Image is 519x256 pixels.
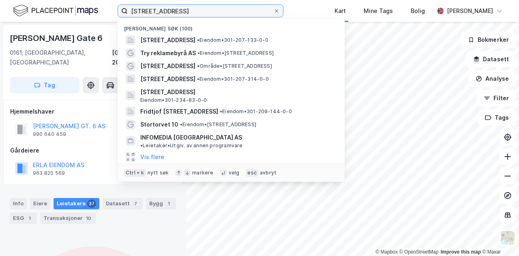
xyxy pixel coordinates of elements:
[54,198,99,209] div: Leietakere
[33,131,66,138] div: 990 640 459
[140,142,243,149] span: Leietaker • Utgiv. av annen programvare
[10,213,37,224] div: ESG
[399,249,439,255] a: OpenStreetMap
[140,120,178,129] span: Stortorvet 10
[197,76,269,82] span: Eiendom • 301-207-314-0-0
[180,121,256,128] span: Eiendom • [STREET_ADDRESS]
[140,61,195,71] span: [STREET_ADDRESS]
[10,77,79,93] button: Tag
[10,198,27,209] div: Info
[375,249,398,255] a: Mapbox
[197,37,268,43] span: Eiendom • 301-207-133-0-0
[165,200,173,208] div: 1
[118,19,345,34] div: [PERSON_NAME] søk (100)
[146,198,176,209] div: Bygg
[461,32,516,48] button: Bokmerker
[335,6,346,16] div: Kart
[13,4,98,18] img: logo.f888ab2527a4732fd821a326f86c7f29.svg
[478,217,519,256] iframe: Chat Widget
[364,6,393,16] div: Mine Tags
[10,32,104,45] div: [PERSON_NAME] Gate 6
[84,214,93,222] div: 10
[447,6,493,16] div: [PERSON_NAME]
[140,48,196,58] span: Try reklamebyrå AS
[220,108,292,115] span: Eiendom • 301-209-144-0-0
[10,146,176,155] div: Gårdeiere
[10,48,112,67] div: 0161, [GEOGRAPHIC_DATA], [GEOGRAPHIC_DATA]
[140,97,207,103] span: Eiendom • 301-234-83-0-0
[131,200,139,208] div: 7
[197,50,200,56] span: •
[112,48,177,67] div: [GEOGRAPHIC_DATA], 209/131
[477,90,516,106] button: Filter
[192,170,213,176] div: markere
[197,63,199,69] span: •
[140,35,195,45] span: [STREET_ADDRESS]
[128,5,273,17] input: Søk på adresse, matrikkel, gårdeiere, leietakere eller personer
[148,170,169,176] div: nytt søk
[33,170,65,176] div: 963 820 569
[87,200,96,208] div: 37
[30,198,50,209] div: Eiere
[40,213,96,224] div: Transaksjoner
[140,107,218,116] span: Fridtjof [STREET_ADDRESS]
[10,107,176,116] div: Hjemmelshaver
[478,110,516,126] button: Tags
[140,152,164,162] button: Vis flere
[140,87,335,97] span: [STREET_ADDRESS]
[197,76,199,82] span: •
[197,37,199,43] span: •
[197,50,274,56] span: Eiendom • [STREET_ADDRESS]
[411,6,425,16] div: Bolig
[180,121,182,127] span: •
[441,249,481,255] a: Improve this map
[466,51,516,67] button: Datasett
[246,169,258,177] div: esc
[229,170,240,176] div: velg
[260,170,277,176] div: avbryt
[469,71,516,87] button: Analyse
[140,142,143,148] span: •
[220,108,222,114] span: •
[197,63,272,69] span: Område • [STREET_ADDRESS]
[103,198,143,209] div: Datasett
[26,214,34,222] div: 1
[140,133,242,142] span: INFOMEDIA [GEOGRAPHIC_DATA] AS
[124,169,146,177] div: Ctrl + k
[140,74,195,84] span: [STREET_ADDRESS]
